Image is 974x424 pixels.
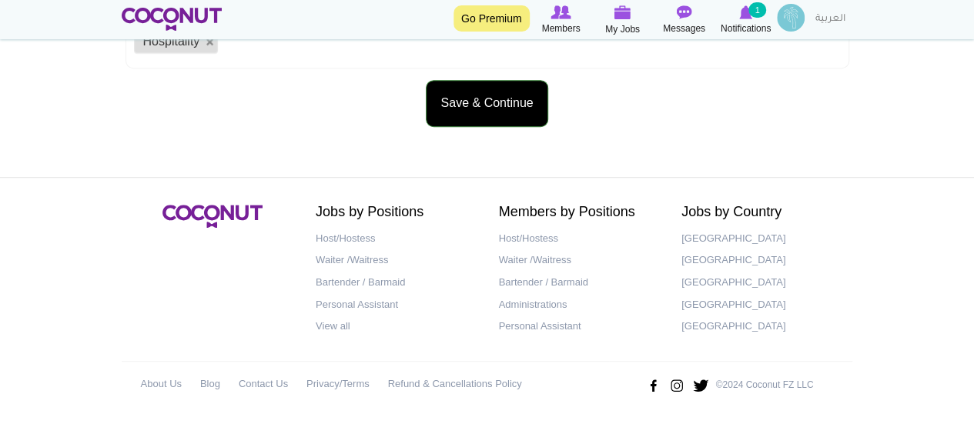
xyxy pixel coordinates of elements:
a: Host/Hostess [499,228,659,250]
a: [GEOGRAPHIC_DATA] [681,294,842,316]
a: Bartender / Barmaid [316,272,476,294]
a: Blog [200,373,220,396]
a: Refund & Cancellations Policy [388,373,522,396]
a: [GEOGRAPHIC_DATA] [681,272,842,294]
img: Twitter [692,373,709,398]
a: Browse Members Members [531,4,592,36]
span: Messages [663,21,705,36]
a: Notifications Notifications 1 [715,4,777,36]
a: Waiter /Waitress [499,249,659,272]
a: View all [316,315,476,338]
h2: Members by Positions [499,205,659,220]
span: Hospitality [143,35,200,48]
a: Personal Assistant [316,294,476,316]
img: Instagram [668,373,685,398]
img: My Jobs [614,5,631,19]
a: العربية [808,4,853,35]
img: Messages [677,5,692,19]
img: Home [122,8,223,31]
img: Browse Members [551,5,571,19]
small: 1 [748,2,765,18]
img: Facebook [644,373,661,398]
span: Notifications [721,21,771,36]
a: Messages Messages [654,4,715,36]
span: Members [541,21,580,36]
a: Waiter /Waitress [316,249,476,272]
span: My Jobs [605,22,640,37]
a: Bartender / Barmaid [499,272,659,294]
a: Host/Hostess [316,228,476,250]
a: About Us [141,373,182,396]
a: My Jobs My Jobs [592,4,654,37]
a: Go Premium [454,5,530,32]
h2: Jobs by Positions [316,205,476,220]
p: ©2024 Coconut FZ LLC [716,379,814,392]
img: Notifications [739,5,752,19]
a: [GEOGRAPHIC_DATA] [681,249,842,272]
h2: Jobs by Country [681,205,842,220]
a: Administrations [499,294,659,316]
img: Coconut [162,205,263,228]
a: Contact Us [239,373,288,396]
button: Save & Continue [426,80,547,127]
a: Personal Assistant [499,315,659,338]
a: [GEOGRAPHIC_DATA] [681,315,842,338]
a: Privacy/Terms [306,373,370,396]
a: [GEOGRAPHIC_DATA] [681,228,842,250]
